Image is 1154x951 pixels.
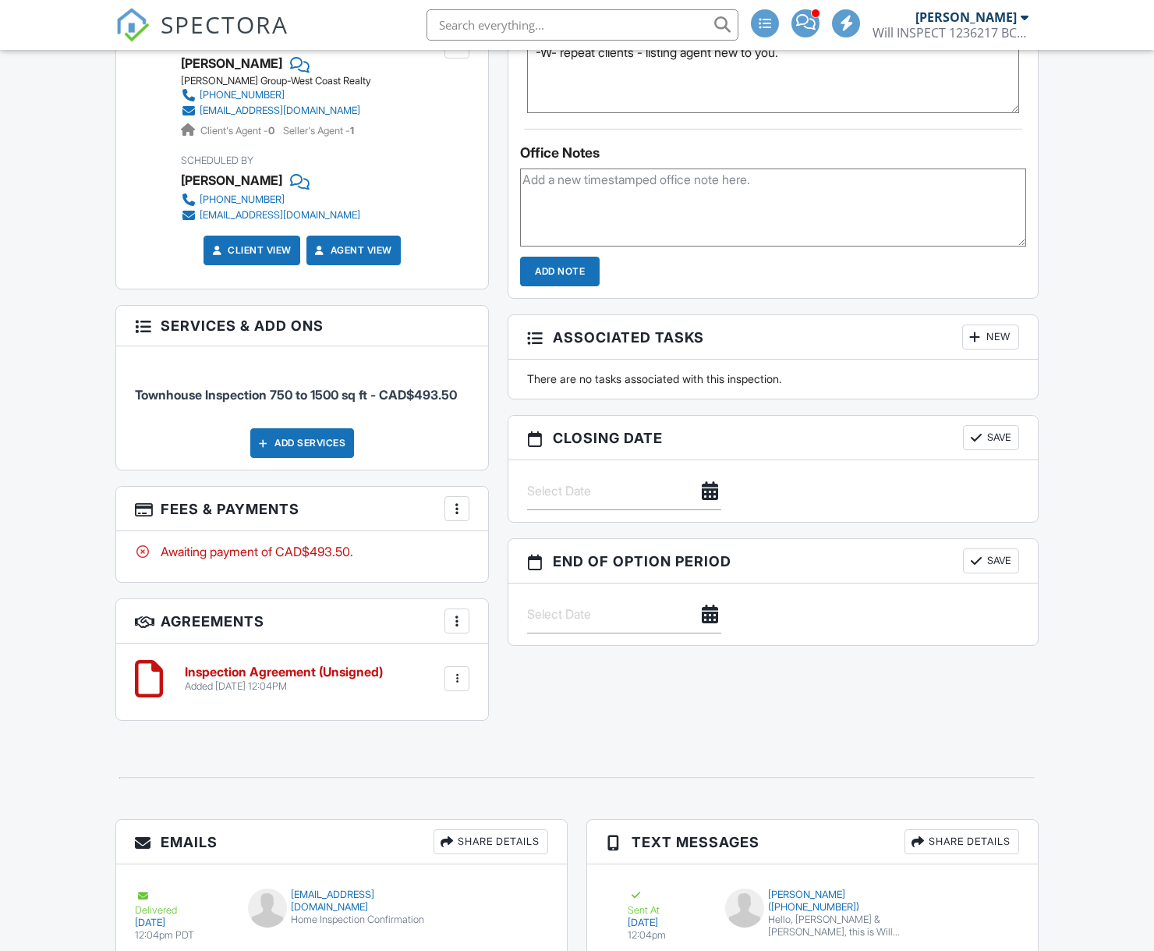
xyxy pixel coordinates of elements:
[248,889,287,928] img: default-user-f0147aede5fd5fa78ca7ade42f37bd4542148d508eef1c3d3ea960f66861d68b.jpg
[200,125,277,137] span: Client's Agent -
[725,889,764,928] img: default-user-f0147aede5fd5fa78ca7ade42f37bd4542148d508eef1c3d3ea960f66861d68b.jpg
[185,665,383,680] h6: Inspection Agreement (Unsigned)
[553,428,663,449] span: Closing date
[200,105,360,117] div: [EMAIL_ADDRESS][DOMAIN_NAME]
[518,371,1028,387] div: There are no tasks associated with this inspection.
[115,21,288,54] a: SPECTORA
[350,125,354,137] strong: 1
[181,75,373,87] div: [PERSON_NAME] Group-West Coast Realty
[116,820,567,864] h3: Emails
[185,665,383,693] a: Inspection Agreement (Unsigned) Added [DATE] 12:04PM
[427,9,738,41] input: Search everything...
[181,154,253,166] span: Scheduled By
[520,257,600,286] input: Add Note
[181,169,282,192] div: [PERSON_NAME]
[200,193,285,206] div: [PHONE_NUMBER]
[312,243,392,258] a: Agent View
[135,358,469,416] li: Service: Townhouse Inspection 750 to 1500 sq ft
[628,929,706,942] div: 12:04pm
[181,208,360,223] a: [EMAIL_ADDRESS][DOMAIN_NAME]
[250,428,354,458] div: Add Services
[116,599,488,644] h3: Agreements
[587,820,1038,864] h3: Text Messages
[135,387,457,403] span: Townhouse Inspection 750 to 1500 sq ft - CAD$493.50
[904,829,1019,854] div: Share Details
[181,192,360,208] a: [PHONE_NUMBER]
[181,51,282,75] a: [PERSON_NAME]
[268,125,274,137] strong: 0
[115,8,150,42] img: The Best Home Inspection Software - Spectora
[963,425,1019,450] button: Save
[161,8,288,41] span: SPECTORA
[248,889,436,914] div: [EMAIL_ADDRESS][DOMAIN_NAME]
[915,9,1017,25] div: [PERSON_NAME]
[553,327,704,348] span: Associated Tasks
[768,914,901,939] div: Hello, [PERSON_NAME] & [PERSON_NAME], this is Will Inspect automated booking system, your home in...
[135,917,229,929] div: [DATE]
[248,914,436,926] div: Home Inspection Confirmation
[527,472,721,510] input: Select Date
[963,548,1019,573] button: Save
[628,917,706,929] div: [DATE]
[434,829,548,854] div: Share Details
[527,35,1019,113] textarea: -W- repeat clients - listing agent new to you.
[725,889,901,914] div: [PERSON_NAME] ([PHONE_NUMBER])
[200,89,285,101] div: [PHONE_NUMBER]
[283,125,354,137] span: Seller's Agent -
[181,103,360,119] a: [EMAIL_ADDRESS][DOMAIN_NAME]
[181,87,360,103] a: [PHONE_NUMBER]
[628,889,706,917] div: Sent At
[135,929,229,942] div: 12:04pm PDT
[135,543,469,560] div: Awaiting payment of CAD$493.50.
[135,889,229,917] div: Delivered
[185,680,383,693] div: Added [DATE] 12:04PM
[209,243,292,258] a: Client View
[873,25,1028,41] div: Will INSPECT 1236217 BC LTD
[520,145,1026,161] div: Office Notes
[116,306,488,346] h3: Services & Add ons
[200,209,360,222] div: [EMAIL_ADDRESS][DOMAIN_NAME]
[116,487,488,531] h3: Fees & Payments
[553,551,731,572] span: End of Option Period
[527,595,721,633] input: Select Date
[962,325,1019,350] div: New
